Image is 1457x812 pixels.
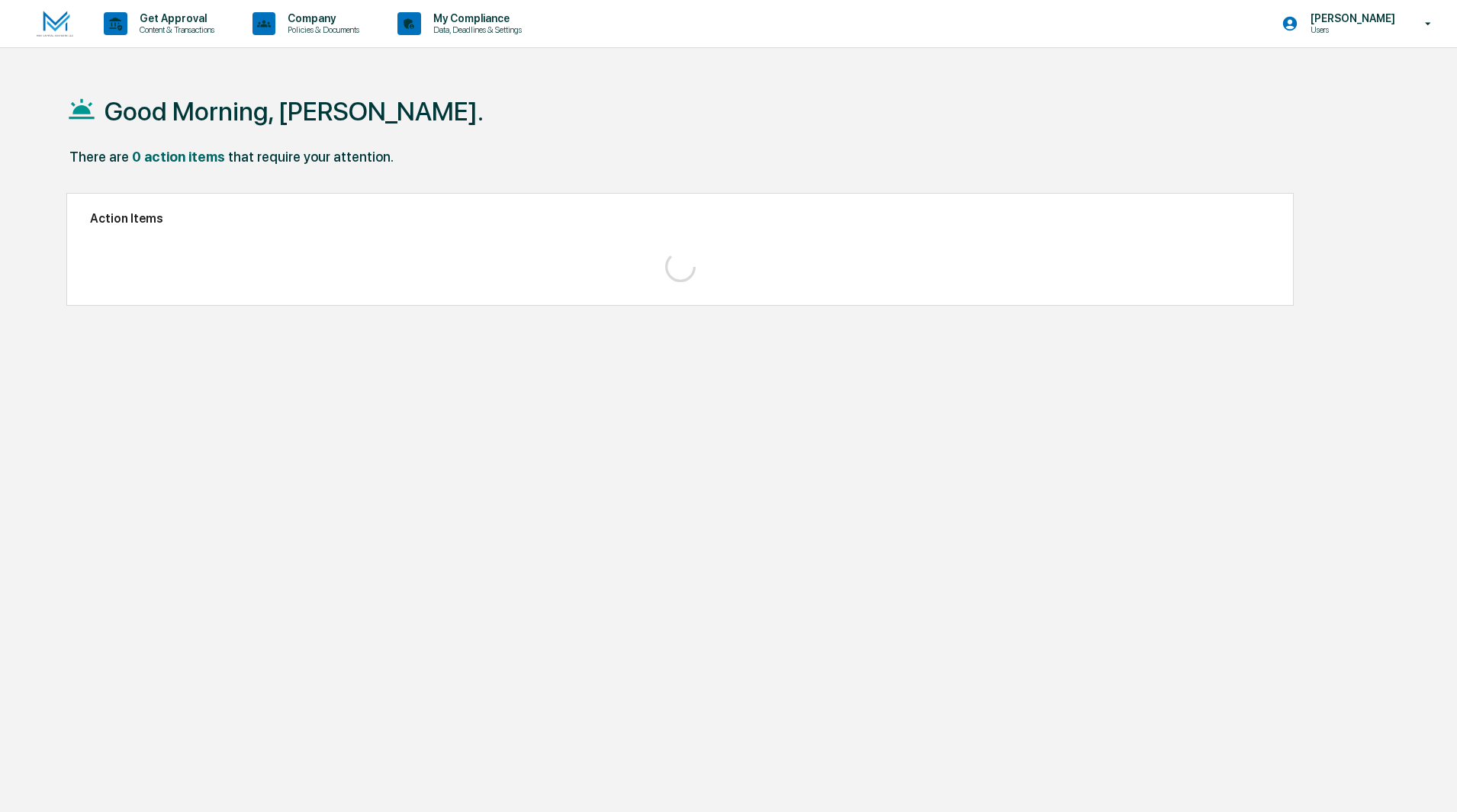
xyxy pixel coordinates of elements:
img: logo [37,11,73,37]
p: Company [275,12,367,24]
p: Content & Transactions [127,24,222,35]
div: that require your attention. [228,149,394,165]
div: 0 action items [132,149,225,165]
p: Get Approval [127,12,222,24]
div: There are [69,149,129,165]
p: My Compliance [421,12,529,24]
p: [PERSON_NAME] [1298,12,1403,24]
p: Data, Deadlines & Settings [421,24,529,35]
p: Policies & Documents [275,24,367,35]
h2: Action Items [90,211,1270,226]
p: Users [1298,24,1403,35]
h1: Good Morning, [PERSON_NAME]. [105,96,484,127]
